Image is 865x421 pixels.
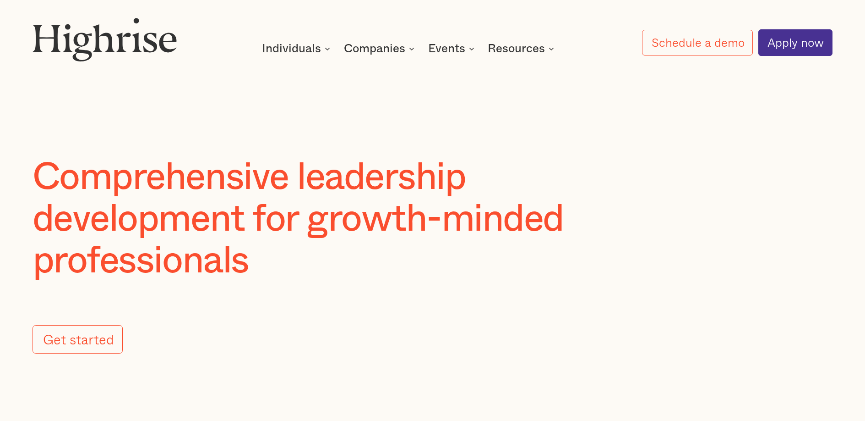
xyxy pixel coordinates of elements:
div: Individuals [262,43,321,54]
a: Apply now [758,29,832,55]
div: Companies [344,43,417,54]
a: Schedule a demo [642,30,753,56]
div: Resources [488,43,545,54]
div: Events [428,43,477,54]
div: Companies [344,43,405,54]
div: Resources [488,43,557,54]
img: Highrise logo [33,17,177,61]
div: Individuals [262,43,333,54]
a: Get started [33,325,123,354]
div: Events [428,43,465,54]
h1: Comprehensive leadership development for growth-minded professionals [33,157,616,282]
